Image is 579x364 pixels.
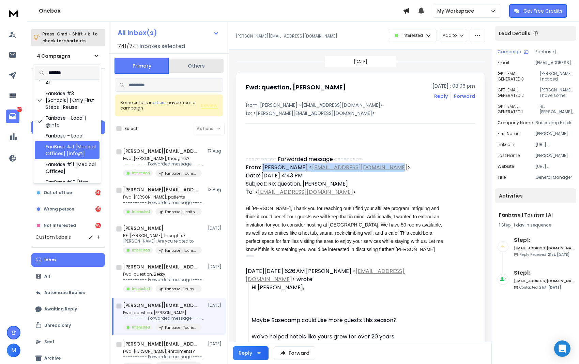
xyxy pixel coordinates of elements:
p: Email [498,60,509,65]
p: Interested [132,286,150,291]
p: [URL][DOMAIN_NAME][PERSON_NAME] [535,142,574,147]
span: 21st, [DATE] [548,252,569,257]
div: Open Intercom Messenger [554,340,570,357]
p: Fanbase | Tourism | AI [165,171,198,176]
p: 17 Aug [208,148,223,154]
h1: 4 Campaigns [37,53,71,59]
p: 8259 [17,107,22,112]
h3: Custom Labels [35,234,71,241]
span: 1 Step [499,222,511,228]
div: Subject: Re: question, [PERSON_NAME] [246,180,445,188]
h1: Fwd: question, [PERSON_NAME] [246,83,346,92]
p: Add to [443,33,457,38]
p: Fanbase | Tourism | AI [165,248,198,253]
span: 1 day in sequence [514,222,551,228]
p: [DATE] [208,341,223,347]
p: Interested [132,325,150,330]
img: logo [7,7,20,19]
p: Press to check for shortcuts. [42,31,97,44]
p: to: <[PERSON_NAME][EMAIL_ADDRESS][DOMAIN_NAME]> [246,110,475,117]
p: Automatic Replies [44,290,85,295]
h1: [PERSON_NAME] [123,225,164,232]
p: GPT: EMAIL GENERATED 1 [498,104,539,115]
h1: [PERSON_NAME][EMAIL_ADDRESS][DOMAIN_NAME] [123,302,198,309]
div: To: < > [246,188,445,196]
p: Fanbase | Healthcare | AI [165,209,198,215]
p: Lead Details [499,30,530,37]
span: others [153,100,166,105]
p: My Workspace [437,8,477,14]
div: Date: [DATE] 4:43 PM [246,172,445,180]
p: Interested [132,209,150,214]
p: Not Interested [44,223,76,228]
p: [EMAIL_ADDRESS][DOMAIN_NAME] [535,60,574,65]
p: Out of office [44,190,72,195]
p: Inbox [44,257,56,263]
div: Fanbase - Local [35,130,100,141]
a: [EMAIL_ADDRESS][DOMAIN_NAME] [258,188,353,196]
p: Awaiting Reply [44,306,77,312]
p: GPT: EMAIL GENERATED 2 [498,87,540,98]
div: 4541 [95,223,101,228]
p: [URL][DOMAIN_NAME] [535,164,574,169]
div: FanBase #11 [Medical Offices] [info@] [35,141,100,159]
p: Wrong person [44,206,74,212]
button: Primary [115,58,169,74]
p: First Name [498,131,519,136]
p: website [498,164,514,169]
h1: [PERSON_NAME][EMAIL_ADDRESS][DOMAIN_NAME] [123,148,198,155]
h3: Filters [31,74,105,84]
h1: [PERSON_NAME][EMAIL_ADDRESS][DOMAIN_NAME] [123,186,198,193]
span: Review [201,102,218,109]
div: FanBase #10 [Non profits] - [CLEAN] [35,177,100,194]
p: from: [PERSON_NAME] <[EMAIL_ADDRESS][DOMAIN_NAME]> [246,102,475,108]
p: [DATE] [208,225,223,231]
button: Reply [434,93,448,100]
p: title [498,175,506,180]
h1: [PERSON_NAME][EMAIL_ADDRESS][DOMAIN_NAME] [123,340,198,347]
p: [DATE] [354,59,367,64]
p: Contacted [519,285,561,290]
h1: [PERSON_NAME][EMAIL_ADDRESS][DOMAIN_NAME] [123,263,198,270]
div: Reply [239,350,252,356]
p: linkedin [498,142,514,147]
button: Forward [274,346,315,360]
p: Interested [132,171,150,176]
p: Fwd: question, [PERSON_NAME] [123,310,205,316]
p: ---------- Forwarded message --------- From: [PERSON_NAME] [123,354,205,360]
p: Interested [132,248,150,253]
div: Some emails in maybe from a campaign [120,100,201,111]
span: 21st, [DATE] [539,285,561,290]
p: [PERSON_NAME], I have some ideas to boost growth at Basecamp with strategies tailored for hotels.... [540,87,574,98]
p: Unread only [44,323,71,328]
div: [DATE][DATE] 6:26 AM [PERSON_NAME] < > wrote: [246,267,445,283]
h6: [EMAIL_ADDRESS][DOMAIN_NAME] [514,278,574,283]
h1: Fanbase | Tourism | AI [499,212,572,218]
div: FanBase #11 [Medical Offices] [35,159,100,177]
p: Fwd: [PERSON_NAME], patients [123,194,205,200]
p: Interested [402,33,423,38]
p: Company Name [498,120,533,126]
p: GPT: EMAIL GENERATED 3 [498,71,540,82]
button: Others [169,58,224,73]
p: [DATE] [208,264,223,270]
div: Forward [454,93,475,100]
label: Select [124,126,138,131]
p: General Manager [535,175,574,180]
h6: [EMAIL_ADDRESS][DOMAIN_NAME] [514,246,574,251]
h3: Inboxes selected [139,42,185,50]
p: ---------- Forwarded message --------- From: Bekky [123,277,205,282]
div: | [499,222,572,228]
p: Archive [44,355,61,361]
p: [PERSON_NAME] [535,153,574,158]
p: Fanbase | Tourism | AI [165,287,198,292]
div: FanBase #3 [Schools] | Only First Steps | Reuse [35,88,100,113]
h6: Step 1 : [514,236,574,244]
p: Fwd: [PERSON_NAME], thoughts? [123,156,205,161]
div: Activities [495,188,576,203]
h1: Onebox [39,7,403,15]
p: Get Free Credits [523,8,562,14]
p: Fanbase | Tourism | AI [165,325,198,330]
p: All [44,274,50,279]
p: ---------- Forwarded message --------- From: [PERSON_NAME] [123,316,205,321]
